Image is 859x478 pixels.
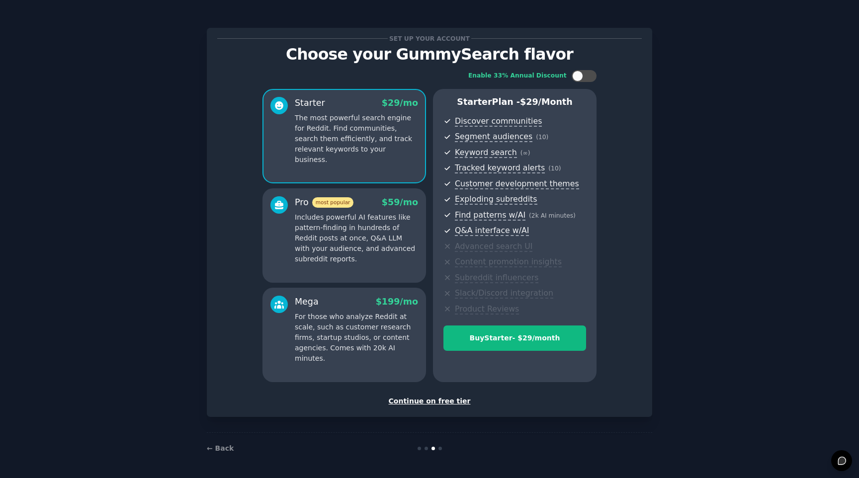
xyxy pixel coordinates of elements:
span: Set up your account [388,33,472,44]
div: Buy Starter - $ 29 /month [444,333,586,343]
div: Mega [295,296,319,308]
span: Product Reviews [455,304,519,315]
span: Content promotion insights [455,257,562,267]
span: Segment audiences [455,132,532,142]
p: The most powerful search engine for Reddit. Find communities, search them efficiently, and track ... [295,113,418,165]
span: Exploding subreddits [455,194,537,205]
p: Choose your GummySearch flavor [217,46,642,63]
span: $ 29 /mo [382,98,418,108]
span: Tracked keyword alerts [455,163,545,173]
span: Find patterns w/AI [455,210,525,221]
span: Customer development themes [455,179,579,189]
span: Keyword search [455,148,517,158]
span: ( 10 ) [536,134,548,141]
p: Includes powerful AI features like pattern-finding in hundreds of Reddit posts at once, Q&A LLM w... [295,212,418,264]
span: $ 59 /mo [382,197,418,207]
div: Enable 33% Annual Discount [468,72,567,80]
p: For those who analyze Reddit at scale, such as customer research firms, startup studios, or conte... [295,312,418,364]
span: Slack/Discord integration [455,288,553,299]
span: ( 2k AI minutes ) [529,212,576,219]
div: Starter [295,97,325,109]
span: ( ∞ ) [520,150,530,157]
p: Starter Plan - [443,96,586,108]
span: $ 29 /month [520,97,573,107]
span: Advanced search UI [455,241,532,252]
span: $ 199 /mo [376,297,418,307]
span: Discover communities [455,116,542,127]
span: most popular [312,197,354,208]
a: ← Back [207,444,234,452]
div: Continue on free tier [217,396,642,406]
span: Subreddit influencers [455,273,538,283]
div: Pro [295,196,353,209]
span: Q&A interface w/AI [455,226,529,236]
button: BuyStarter- $29/month [443,325,586,351]
span: ( 10 ) [548,165,561,172]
